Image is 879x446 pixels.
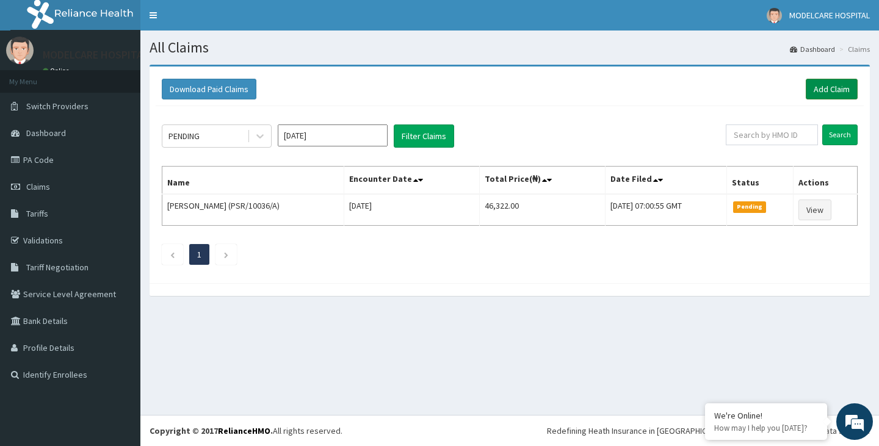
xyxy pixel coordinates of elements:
[26,262,89,273] span: Tariff Negotiation
[793,167,857,195] th: Actions
[26,101,89,112] span: Switch Providers
[344,194,479,226] td: [DATE]
[223,249,229,260] a: Next page
[140,415,879,446] footer: All rights reserved.
[836,44,870,54] li: Claims
[278,124,388,146] input: Select Month and Year
[726,167,793,195] th: Status
[790,44,835,54] a: Dashboard
[150,425,273,436] strong: Copyright © 2017 .
[714,423,818,433] p: How may I help you today?
[26,181,50,192] span: Claims
[822,124,858,145] input: Search
[26,128,66,138] span: Dashboard
[162,167,344,195] th: Name
[733,201,767,212] span: Pending
[767,8,782,23] img: User Image
[480,167,606,195] th: Total Price(₦)
[162,194,344,226] td: [PERSON_NAME] (PSR/10036/A)
[6,37,34,64] img: User Image
[344,167,479,195] th: Encounter Date
[789,10,870,21] span: MODELCARE HOSPITAL
[480,194,606,226] td: 46,322.00
[26,208,48,219] span: Tariffs
[162,79,256,99] button: Download Paid Claims
[798,200,831,220] a: View
[606,167,727,195] th: Date Filed
[714,410,818,421] div: We're Online!
[43,49,148,60] p: MODELCARE HOSPITAL
[547,425,870,437] div: Redefining Heath Insurance in [GEOGRAPHIC_DATA] using Telemedicine and Data Science!
[197,249,201,260] a: Page 1 is your current page
[806,79,858,99] a: Add Claim
[726,124,818,145] input: Search by HMO ID
[170,249,175,260] a: Previous page
[218,425,270,436] a: RelianceHMO
[168,130,200,142] div: PENDING
[606,194,727,226] td: [DATE] 07:00:55 GMT
[394,124,454,148] button: Filter Claims
[43,67,72,75] a: Online
[150,40,870,56] h1: All Claims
